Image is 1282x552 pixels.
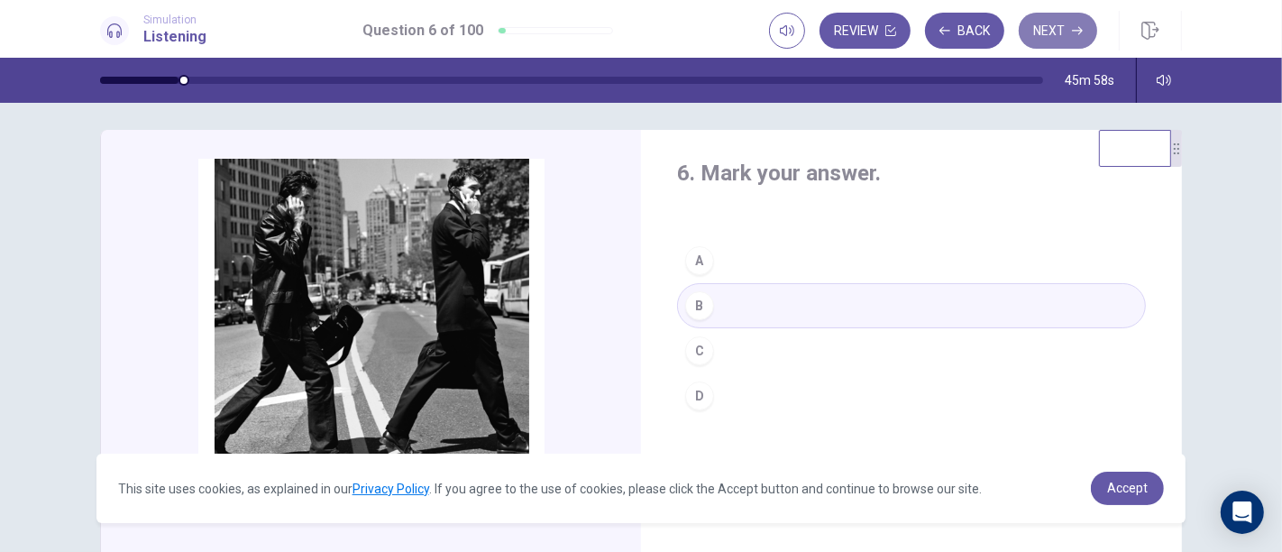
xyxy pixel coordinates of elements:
span: Simulation [143,14,206,26]
div: cookieconsent [96,454,1186,523]
button: B [677,283,1146,328]
h1: Listening [143,26,206,48]
button: C [677,328,1146,373]
span: 45m 58s [1065,73,1114,87]
button: A [677,238,1146,283]
h4: 6. Mark your answer. [677,159,1146,188]
div: D [685,382,714,410]
button: Back [925,13,1004,49]
a: dismiss cookie message [1091,472,1164,505]
div: A [685,246,714,275]
button: Next [1019,13,1097,49]
span: This site uses cookies, as explained in our . If you agree to the use of cookies, please click th... [118,482,983,496]
a: Privacy Policy [353,482,429,496]
div: B [685,291,714,320]
span: Accept [1107,481,1148,495]
button: Review [820,13,911,49]
h1: Question 6 of 100 [362,20,483,41]
div: Open Intercom Messenger [1221,491,1264,534]
div: C [685,336,714,365]
button: D [677,373,1146,419]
